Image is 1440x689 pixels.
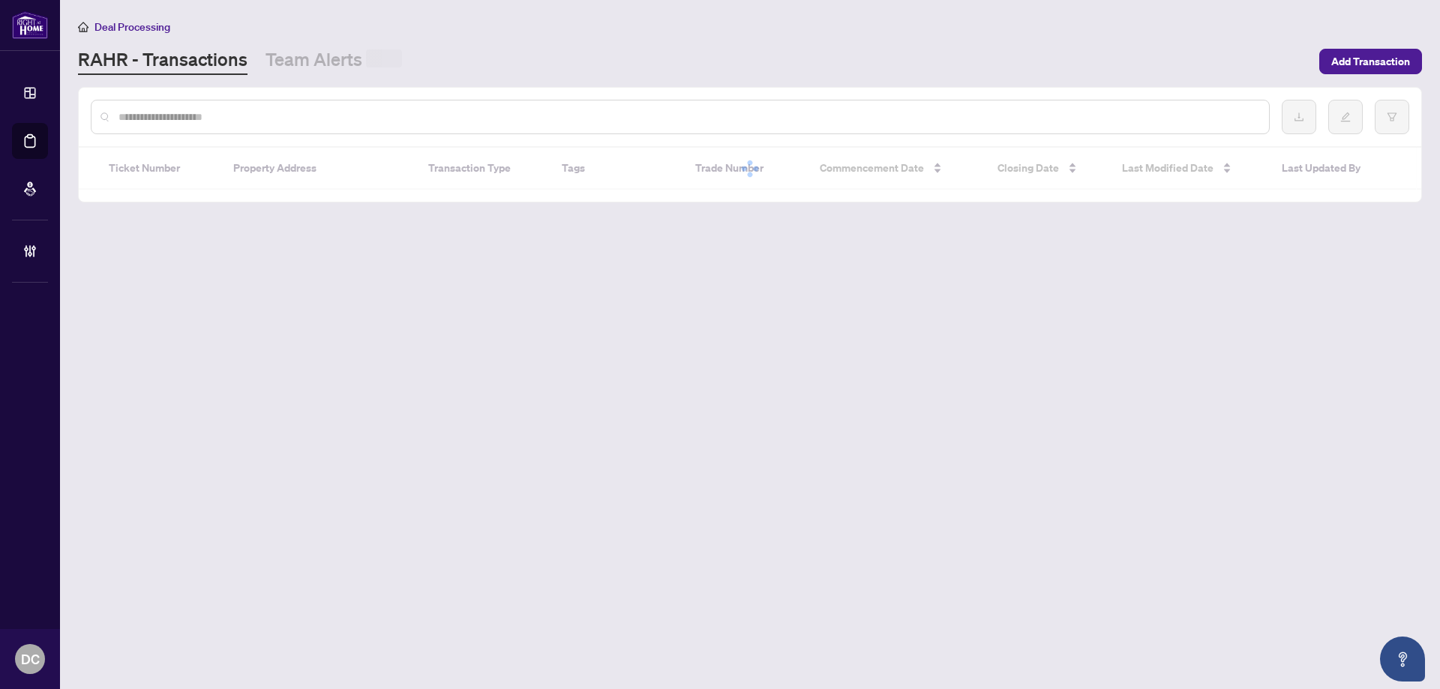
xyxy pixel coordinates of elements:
[1375,100,1409,134] button: filter
[1319,49,1422,74] button: Add Transaction
[1380,637,1425,682] button: Open asap
[12,11,48,39] img: logo
[78,22,88,32] span: home
[1331,49,1410,73] span: Add Transaction
[21,649,40,670] span: DC
[78,47,247,75] a: RAHR - Transactions
[94,20,170,34] span: Deal Processing
[1328,100,1363,134] button: edit
[265,47,402,75] a: Team Alerts
[1282,100,1316,134] button: download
